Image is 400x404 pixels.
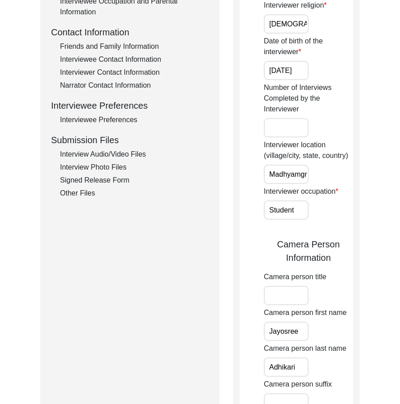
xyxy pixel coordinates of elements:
[264,272,327,282] label: Camera person title
[60,54,209,65] div: Interviewee Contact Information
[60,41,209,52] div: Friends and Family Information
[51,133,209,147] div: Submission Files
[60,67,209,78] div: Interviewer Contact Information
[60,149,209,160] div: Interview Audio/Video Files
[60,162,209,173] div: Interview Photo Files
[51,99,209,112] div: Interviewee Preferences
[60,188,209,199] div: Other Files
[264,238,353,264] div: Camera Person Information
[264,140,353,161] label: Interviewer location (village/city, state, country)
[264,36,353,57] label: Date of birth of the interviewer
[51,26,209,39] div: Contact Information
[264,186,338,197] label: Interviewer occupation
[264,343,346,354] label: Camera person last name
[264,82,353,115] label: Number of Interviews Completed by the Interviewer
[60,175,209,186] div: Signed Release Form
[264,379,332,390] label: Camera person suffix
[264,307,347,318] label: Camera person first name
[60,80,209,91] div: Narrator Contact Information
[60,115,209,125] div: Interviewee Preferences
